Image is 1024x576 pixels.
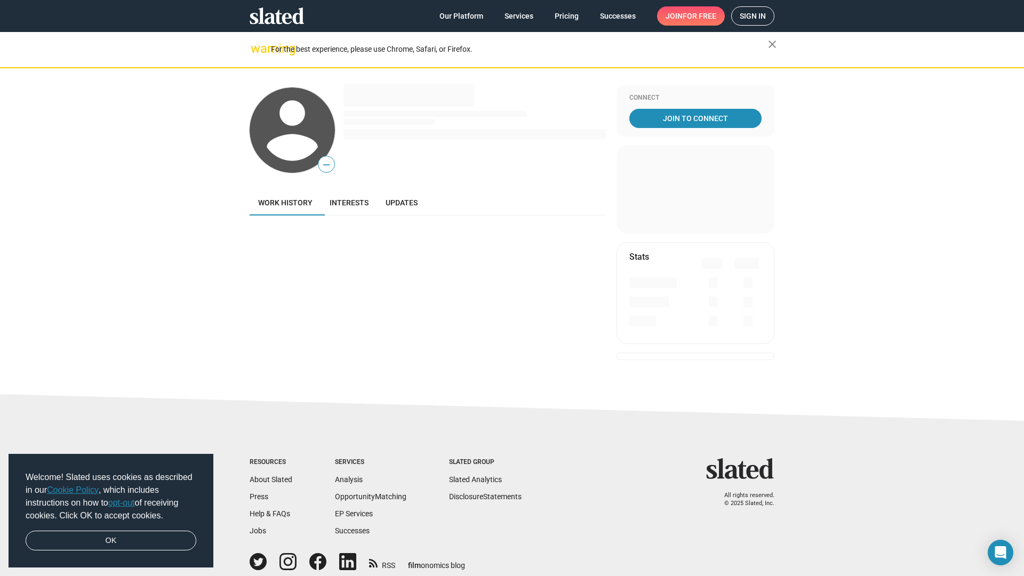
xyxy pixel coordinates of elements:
[335,526,370,535] a: Successes
[377,190,426,215] a: Updates
[335,458,406,467] div: Services
[369,554,395,571] a: RSS
[449,492,522,501] a: DisclosureStatements
[988,540,1013,565] div: Open Intercom Messenger
[666,6,716,26] span: Join
[250,492,268,501] a: Press
[731,6,774,26] a: Sign in
[449,458,522,467] div: Slated Group
[591,6,644,26] a: Successes
[657,6,725,26] a: Joinfor free
[321,190,377,215] a: Interests
[250,190,321,215] a: Work history
[505,6,533,26] span: Services
[335,492,406,501] a: OpportunityMatching
[408,561,421,570] span: film
[271,42,768,57] div: For the best experience, please use Chrome, Safari, or Firefox.
[318,158,334,172] span: —
[47,485,99,494] a: Cookie Policy
[335,509,373,518] a: EP Services
[250,475,292,484] a: About Slated
[26,531,196,551] a: dismiss cookie message
[330,198,369,207] span: Interests
[335,475,363,484] a: Analysis
[683,6,716,26] span: for free
[631,109,759,128] span: Join To Connect
[600,6,636,26] span: Successes
[740,7,766,25] span: Sign in
[629,109,762,128] a: Join To Connect
[108,498,135,507] a: opt-out
[713,492,774,507] p: All rights reserved. © 2025 Slated, Inc.
[386,198,418,207] span: Updates
[250,458,292,467] div: Resources
[555,6,579,26] span: Pricing
[449,475,502,484] a: Slated Analytics
[431,6,492,26] a: Our Platform
[439,6,483,26] span: Our Platform
[250,526,266,535] a: Jobs
[258,198,313,207] span: Work history
[766,38,779,51] mat-icon: close
[629,94,762,102] div: Connect
[408,552,465,571] a: filmonomics blog
[250,509,290,518] a: Help & FAQs
[9,454,213,568] div: cookieconsent
[546,6,587,26] a: Pricing
[629,251,649,262] mat-card-title: Stats
[251,42,263,55] mat-icon: warning
[26,471,196,522] span: Welcome! Slated uses cookies as described in our , which includes instructions on how to of recei...
[496,6,542,26] a: Services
